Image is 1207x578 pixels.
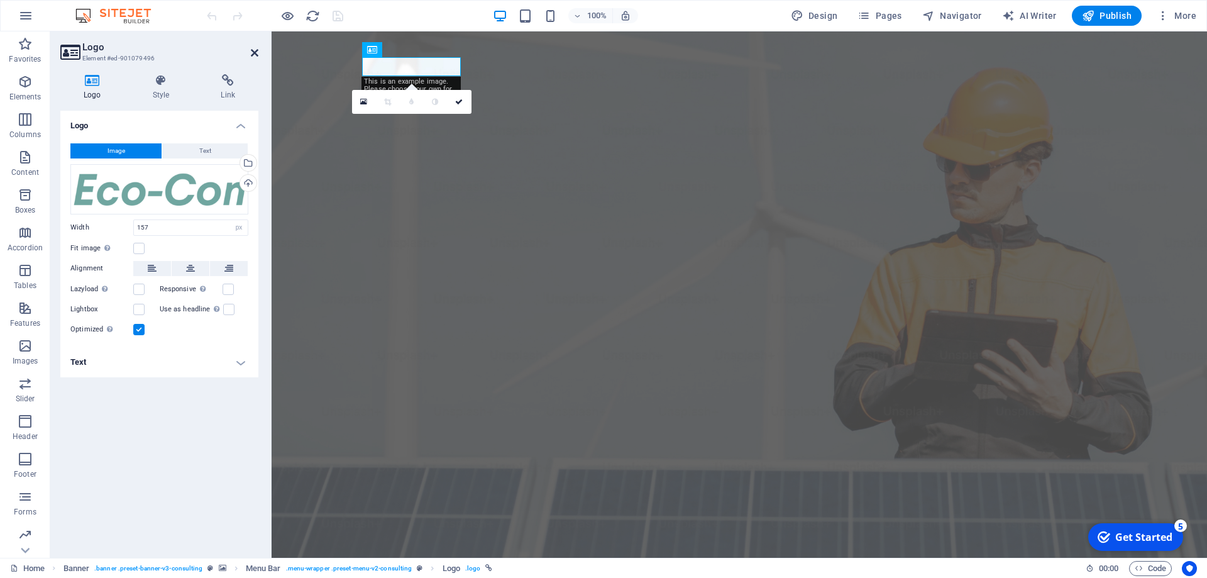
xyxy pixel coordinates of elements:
h4: Logo [60,74,130,101]
div: This is an example image. Please choose your own for more options. [361,77,461,109]
span: Click to select. Double-click to edit [443,561,460,576]
label: Optimized [70,322,133,337]
a: Crop mode [376,90,400,114]
h3: Element #ed-901079496 [82,53,233,64]
div: Eco-Con.png [70,164,248,214]
button: Image [70,143,162,158]
span: Click to select. Double-click to edit [246,561,281,576]
p: Forms [14,507,36,517]
button: Click here to leave preview mode and continue editing [280,8,295,23]
i: This element is linked [485,565,492,572]
span: Image [107,143,125,158]
nav: breadcrumb [63,561,493,576]
span: More [1157,9,1196,22]
span: Text [199,143,211,158]
p: Footer [14,469,36,479]
div: Get Started 5 items remaining, 0% complete [4,5,99,33]
i: This element is a customizable preset [207,565,213,572]
a: Blur [400,90,424,114]
span: AI Writer [1002,9,1057,22]
p: Features [10,318,40,328]
p: Accordion [8,243,43,253]
button: Code [1129,561,1172,576]
h6: 100% [587,8,607,23]
label: Width [70,224,133,231]
p: Images [13,356,38,366]
button: More [1152,6,1201,26]
button: Text [162,143,248,158]
button: Pages [852,6,907,26]
span: : [1108,564,1110,573]
span: Pages [857,9,901,22]
button: 100% [568,8,613,23]
button: Usercentrics [1182,561,1197,576]
label: Lazyload [70,282,133,297]
a: Greyscale [424,90,448,114]
span: Navigator [922,9,982,22]
span: . menu-wrapper .preset-menu-v2-consulting [286,561,412,576]
label: Fit image [70,241,133,256]
span: . logo [465,561,480,576]
p: Elements [9,92,41,102]
p: Columns [9,130,41,140]
button: Design [786,6,843,26]
p: Content [11,167,39,177]
p: Favorites [9,54,41,64]
h4: Style [130,74,198,101]
div: Design (Ctrl+Alt+Y) [786,6,843,26]
h2: Logo [82,42,258,53]
label: Responsive [160,282,223,297]
span: Click to select. Double-click to edit [63,561,90,576]
i: On resize automatically adjust zoom level to fit chosen device. [620,10,631,21]
button: Navigator [917,6,987,26]
div: 5 [90,1,102,14]
span: Code [1135,561,1166,576]
i: This element contains a background [219,565,226,572]
div: Get Started [31,12,88,26]
label: Use as headline [160,302,223,317]
span: . banner .preset-banner-v3-consulting [94,561,202,576]
p: Header [13,431,38,442]
h4: Logo [60,111,258,133]
button: reload [305,8,320,23]
p: Slider [16,394,35,404]
i: This element is a customizable preset [417,565,422,572]
button: Publish [1072,6,1142,26]
i: Reload page [306,9,320,23]
button: AI Writer [997,6,1062,26]
span: Publish [1082,9,1132,22]
p: Boxes [15,205,36,215]
a: Select files from the file manager, stock photos, or upload file(s) [352,90,376,114]
span: Design [791,9,838,22]
a: Click to cancel selection. Double-click to open Pages [10,561,45,576]
img: Editor Logo [72,8,167,23]
h4: Link [197,74,258,101]
label: Alignment [70,261,133,276]
label: Lightbox [70,302,133,317]
span: 00 00 [1099,561,1118,576]
a: Confirm ( Ctrl ⏎ ) [448,90,471,114]
h6: Session time [1086,561,1119,576]
h4: Text [60,347,258,377]
p: Tables [14,281,36,291]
